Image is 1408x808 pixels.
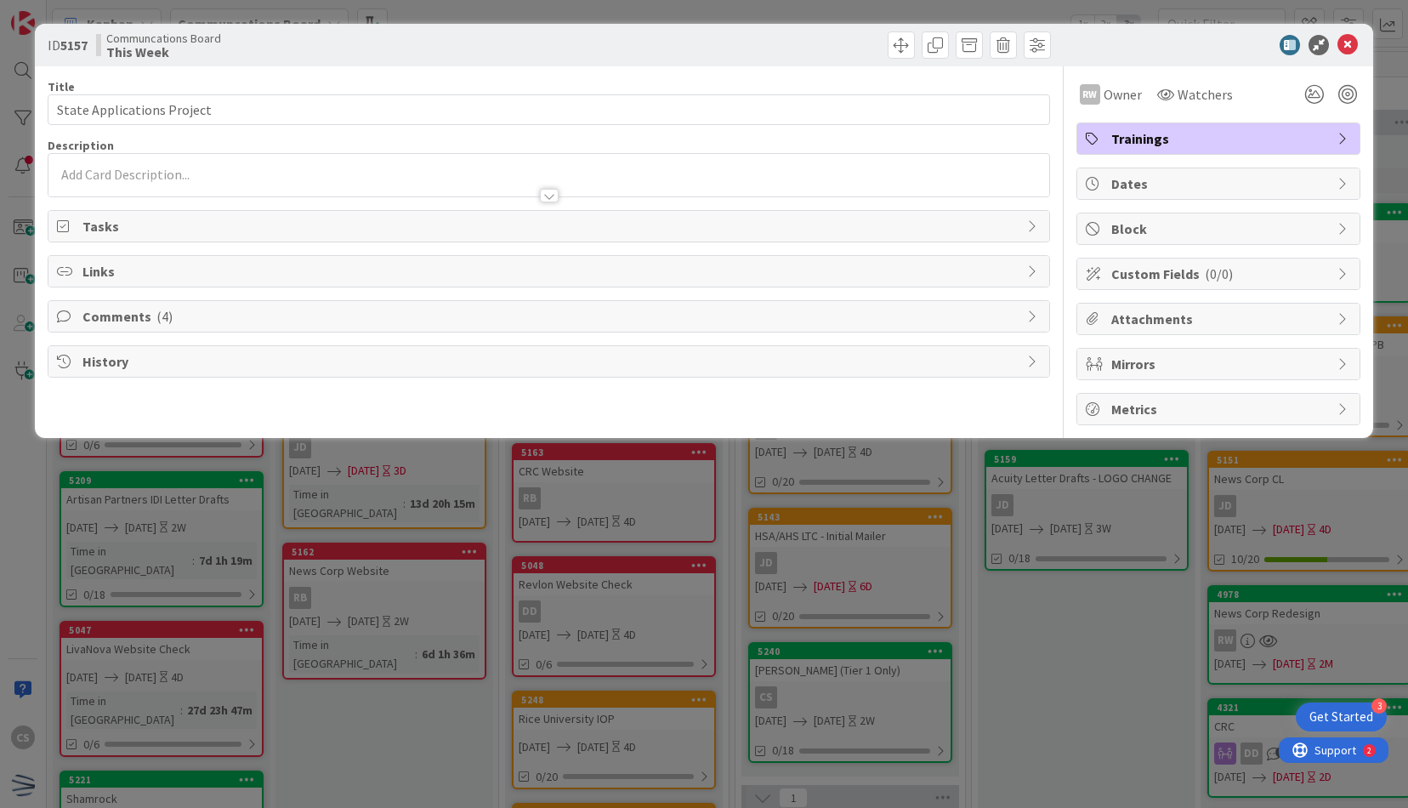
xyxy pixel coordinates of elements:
span: Tasks [82,216,1018,236]
span: Block [1111,219,1329,239]
span: Custom Fields [1111,264,1329,284]
span: Links [82,261,1018,282]
div: 3 [1371,698,1387,714]
span: Attachments [1111,309,1329,329]
span: Trainings [1111,128,1329,149]
div: Get Started [1309,708,1373,725]
span: Mirrors [1111,354,1329,374]
span: Watchers [1178,84,1233,105]
span: Dates [1111,174,1329,194]
span: ID [48,35,88,55]
span: History [82,351,1018,372]
span: ( 4 ) [156,308,173,325]
b: This Week [106,45,221,59]
b: 5157 [60,37,88,54]
span: Owner [1104,84,1142,105]
label: Title [48,79,75,94]
div: 2 [88,7,93,20]
span: Support [36,3,77,23]
span: Communcations Board [106,31,221,45]
div: RW [1080,84,1100,105]
span: ( 0/0 ) [1205,265,1233,282]
input: type card name here... [48,94,1049,125]
span: Comments [82,306,1018,327]
span: Metrics [1111,399,1329,419]
div: Open Get Started checklist, remaining modules: 3 [1296,703,1387,731]
span: Description [48,138,114,153]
